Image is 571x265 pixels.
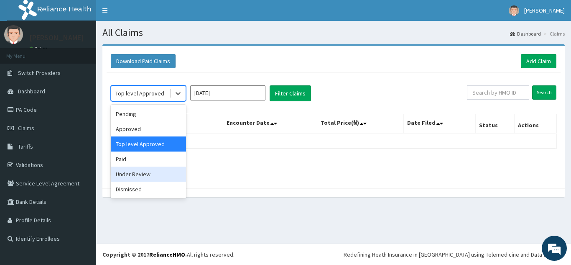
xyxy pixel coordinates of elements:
span: Dashboard [18,87,45,95]
button: Filter Claims [270,85,311,101]
th: Status [476,114,515,134]
a: Add Claim [521,54,556,68]
img: User Image [4,25,23,44]
input: Search [532,85,556,100]
span: [PERSON_NAME] [524,7,565,14]
div: Pending [111,106,186,121]
span: Tariffs [18,143,33,150]
a: Dashboard [510,30,541,37]
p: [PERSON_NAME] [29,34,84,41]
a: Online [29,46,49,51]
th: Date Filed [404,114,476,134]
div: Top level Approved [111,136,186,152]
span: Claims [18,124,34,132]
th: Total Price(₦) [317,114,404,134]
input: Search by HMO ID [467,85,529,100]
div: Approved [111,121,186,136]
span: Switch Providers [18,69,61,77]
th: Actions [514,114,556,134]
a: RelianceHMO [149,251,185,258]
div: Paid [111,152,186,167]
strong: Copyright © 2017 . [102,251,187,258]
img: User Image [509,5,519,16]
div: Dismissed [111,182,186,197]
footer: All rights reserved. [96,244,571,265]
h1: All Claims [102,27,565,38]
button: Download Paid Claims [111,54,176,68]
div: Redefining Heath Insurance in [GEOGRAPHIC_DATA] using Telemedicine and Data Science! [344,250,565,259]
th: Encounter Date [223,114,317,134]
input: Select Month and Year [190,85,265,100]
li: Claims [542,30,565,37]
div: Under Review [111,167,186,182]
div: Top level Approved [115,89,164,98]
